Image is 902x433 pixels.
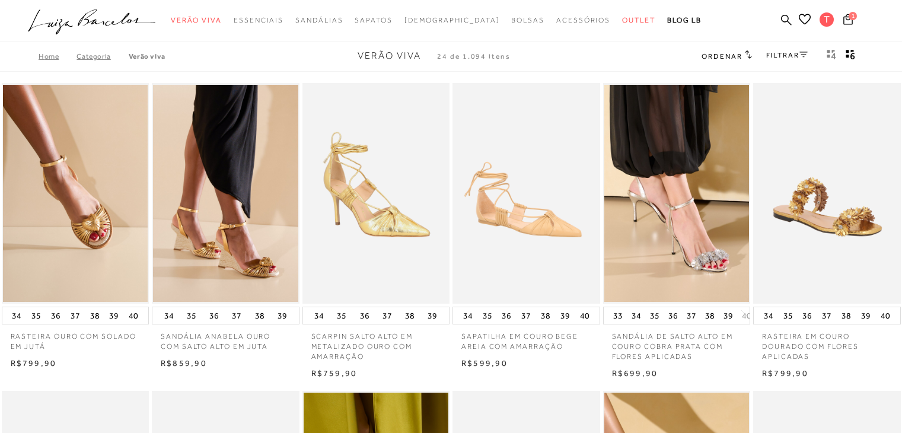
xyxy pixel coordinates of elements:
[437,52,511,61] span: 24 de 1.094 itens
[3,85,148,303] img: RASTEIRA OURO COM SOLADO EM JUTÁ
[424,307,441,324] button: 39
[518,307,534,324] button: 37
[814,12,840,30] button: T
[612,368,658,378] span: R$699,90
[511,9,544,31] a: noSubCategoriesText
[840,13,856,29] button: 1
[171,9,222,31] a: noSubCategoriesText
[304,85,449,303] a: SCARPIN SALTO ALTO EM METALIZADO OURO COM AMARRAÇÃO SCARPIN SALTO ALTO EM METALIZADO OURO COM AMA...
[628,307,645,324] button: 34
[153,85,298,303] a: SANDÁLIA ANABELA OURO COM SALTO ALTO EM JUTA SANDÁLIA ANABELA OURO COM SALTO ALTO EM JUTA
[799,307,815,324] button: 36
[152,324,299,352] a: SANDÁLIA ANABELA OURO COM SALTO ALTO EM JUTA
[665,307,681,324] button: 36
[404,9,500,31] a: noSubCategoriesText
[877,307,894,324] button: 40
[556,9,610,31] a: noSubCategoriesText
[766,51,808,59] a: FILTRAR
[646,307,663,324] button: 35
[106,307,122,324] button: 39
[3,85,148,303] a: RASTEIRA OURO COM SOLADO EM JUTÁ RASTEIRA OURO COM SOLADO EM JUTÁ
[2,324,149,352] a: RASTEIRA OURO COM SOLADO EM JUTÁ
[754,85,900,303] img: RASTEIRA EM COURO DOURADO COM FLORES APLICADAS
[234,9,283,31] a: noSubCategoriesText
[838,307,855,324] button: 38
[47,307,64,324] button: 36
[87,307,103,324] button: 38
[401,307,418,324] button: 38
[171,16,222,24] span: Verão Viva
[11,358,57,368] span: R$799,90
[511,16,544,24] span: Bolsas
[604,85,750,303] img: SANDÁLIA DE SALTO ALTO EM COURO COBRA PRATA COM FLORES APLICADAS
[760,307,777,324] button: 34
[404,16,500,24] span: [DEMOGRAPHIC_DATA]
[183,307,200,324] button: 35
[454,85,599,303] img: SAPATILHA EM COURO BEGE AREIA COM AMARRAÇÃO
[820,12,834,27] span: T
[355,16,392,24] span: Sapatos
[206,307,222,324] button: 36
[77,52,128,61] a: Categoria
[311,368,358,378] span: R$759,90
[379,307,396,324] button: 37
[161,358,207,368] span: R$859,90
[754,85,900,303] a: RASTEIRA EM COURO DOURADO COM FLORES APLICADAS RASTEIRA EM COURO DOURADO COM FLORES APLICADAS
[274,307,291,324] button: 39
[358,50,421,61] span: Verão Viva
[603,324,751,361] a: SANDÁLIA DE SALTO ALTO EM COURO COBRA PRATA COM FLORES APLICADAS
[153,85,298,303] img: SANDÁLIA ANABELA OURO COM SALTO ALTO EM JUTA
[452,324,600,352] a: SAPATILHA EM COURO BEGE AREIA COM AMARRAÇÃO
[858,307,874,324] button: 39
[702,52,742,61] span: Ordenar
[702,307,718,324] button: 38
[842,49,859,64] button: gridText6Desc
[738,310,755,321] button: 40
[356,307,373,324] button: 36
[667,16,702,24] span: BLOG LB
[39,52,77,61] a: Home
[557,307,573,324] button: 39
[228,307,245,324] button: 37
[454,85,599,303] a: SAPATILHA EM COURO BEGE AREIA COM AMARRAÇÃO SAPATILHA EM COURO BEGE AREIA COM AMARRAÇÃO
[622,9,655,31] a: noSubCategoriesText
[295,16,343,24] span: Sandálias
[8,307,25,324] button: 34
[780,307,796,324] button: 35
[251,307,268,324] button: 38
[576,307,593,324] button: 40
[125,307,142,324] button: 40
[537,307,554,324] button: 38
[753,324,901,361] a: RASTEIRA EM COURO DOURADO COM FLORES APLICADAS
[683,307,700,324] button: 37
[849,12,857,20] span: 1
[234,16,283,24] span: Essenciais
[720,307,737,324] button: 39
[556,16,610,24] span: Acessórios
[302,324,450,361] a: SCARPIN SALTO ALTO EM METALIZADO OURO COM AMARRAÇÃO
[479,307,496,324] button: 35
[498,307,515,324] button: 36
[604,85,750,303] a: SANDÁLIA DE SALTO ALTO EM COURO COBRA PRATA COM FLORES APLICADAS SANDÁLIA DE SALTO ALTO EM COURO ...
[304,85,449,303] img: SCARPIN SALTO ALTO EM METALIZADO OURO COM AMARRAÇÃO
[28,307,44,324] button: 35
[295,9,343,31] a: noSubCategoriesText
[762,368,808,378] span: R$799,90
[67,307,84,324] button: 37
[667,9,702,31] a: BLOG LB
[311,307,327,324] button: 34
[622,16,655,24] span: Outlet
[333,307,350,324] button: 35
[355,9,392,31] a: noSubCategoriesText
[818,307,835,324] button: 37
[610,307,626,324] button: 33
[461,358,508,368] span: R$599,90
[161,307,177,324] button: 34
[823,49,840,64] button: Mostrar 4 produtos por linha
[460,307,476,324] button: 34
